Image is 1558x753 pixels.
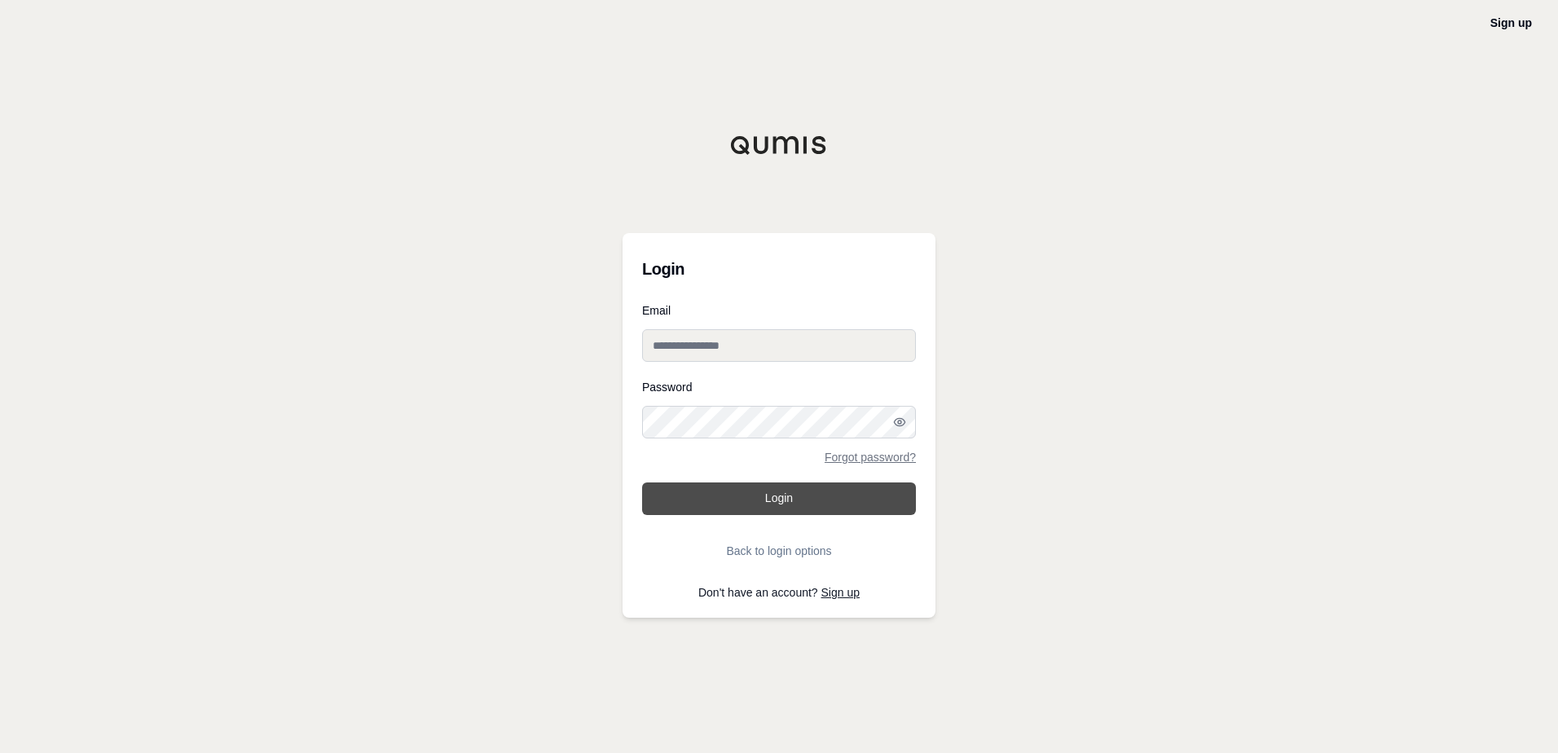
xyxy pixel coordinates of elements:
[642,587,916,598] p: Don't have an account?
[642,253,916,285] h3: Login
[642,482,916,515] button: Login
[730,135,828,155] img: Qumis
[642,305,916,316] label: Email
[821,586,860,599] a: Sign up
[642,535,916,567] button: Back to login options
[642,381,916,393] label: Password
[1490,16,1532,29] a: Sign up
[825,451,916,463] a: Forgot password?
